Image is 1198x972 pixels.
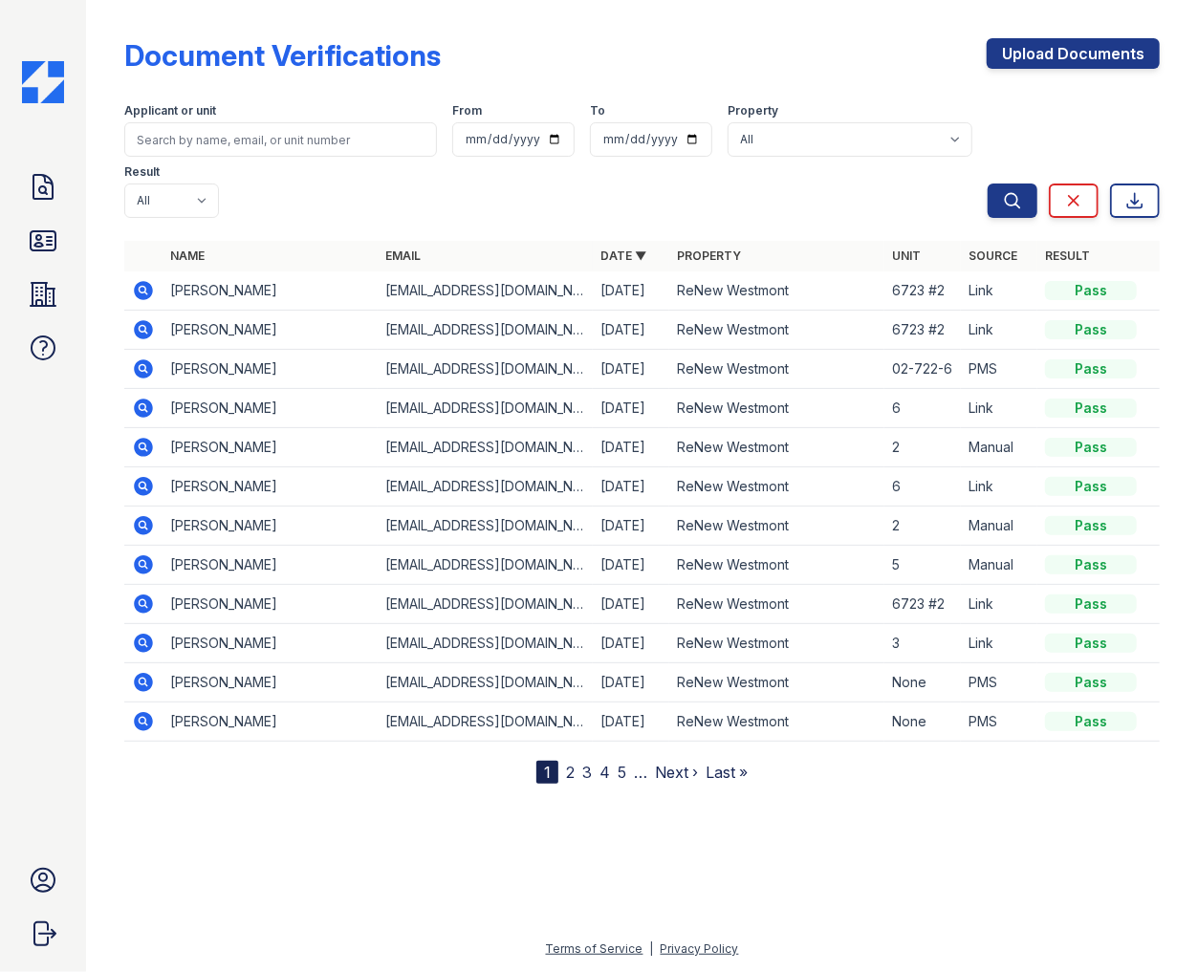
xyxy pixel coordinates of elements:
[593,428,669,467] td: [DATE]
[669,311,884,350] td: ReNew Westmont
[669,389,884,428] td: ReNew Westmont
[163,585,378,624] td: [PERSON_NAME]
[1045,399,1137,418] div: Pass
[884,271,961,311] td: 6723 #2
[669,507,884,546] td: ReNew Westmont
[728,103,778,119] label: Property
[618,763,626,782] a: 5
[593,507,669,546] td: [DATE]
[884,546,961,585] td: 5
[163,389,378,428] td: [PERSON_NAME]
[884,389,961,428] td: 6
[884,311,961,350] td: 6723 #2
[378,663,593,702] td: [EMAIL_ADDRESS][DOMAIN_NAME]
[378,467,593,507] td: [EMAIL_ADDRESS][DOMAIN_NAME]
[961,702,1037,742] td: PMS
[378,389,593,428] td: [EMAIL_ADDRESS][DOMAIN_NAME]
[884,350,961,389] td: 02-722-6
[961,350,1037,389] td: PMS
[163,663,378,702] td: [PERSON_NAME]
[661,941,739,956] a: Privacy Policy
[566,763,575,782] a: 2
[536,761,558,784] div: 1
[969,248,1017,263] a: Source
[1045,673,1137,692] div: Pass
[124,164,160,180] label: Result
[124,38,441,73] div: Document Verifications
[961,663,1037,702] td: PMS
[163,624,378,663] td: [PERSON_NAME]
[669,428,884,467] td: ReNew Westmont
[1045,477,1137,496] div: Pass
[1045,634,1137,653] div: Pass
[600,248,646,263] a: Date ▼
[669,467,884,507] td: ReNew Westmont
[163,546,378,585] td: [PERSON_NAME]
[124,122,437,157] input: Search by name, email, or unit number
[884,702,961,742] td: None
[884,624,961,663] td: 3
[650,941,654,956] div: |
[378,624,593,663] td: [EMAIL_ADDRESS][DOMAIN_NAME]
[163,350,378,389] td: [PERSON_NAME]
[884,663,961,702] td: None
[590,103,605,119] label: To
[669,624,884,663] td: ReNew Westmont
[669,546,884,585] td: ReNew Westmont
[669,663,884,702] td: ReNew Westmont
[1045,516,1137,535] div: Pass
[546,941,643,956] a: Terms of Service
[1045,359,1137,378] div: Pass
[124,103,216,119] label: Applicant or unit
[385,248,421,263] a: Email
[669,702,884,742] td: ReNew Westmont
[677,248,741,263] a: Property
[378,350,593,389] td: [EMAIL_ADDRESS][DOMAIN_NAME]
[669,271,884,311] td: ReNew Westmont
[884,428,961,467] td: 2
[593,585,669,624] td: [DATE]
[163,311,378,350] td: [PERSON_NAME]
[378,585,593,624] td: [EMAIL_ADDRESS][DOMAIN_NAME]
[163,467,378,507] td: [PERSON_NAME]
[961,624,1037,663] td: Link
[378,428,593,467] td: [EMAIL_ADDRESS][DOMAIN_NAME]
[669,350,884,389] td: ReNew Westmont
[884,467,961,507] td: 6
[634,761,647,784] span: …
[593,546,669,585] td: [DATE]
[655,763,698,782] a: Next ›
[1045,712,1137,731] div: Pass
[170,248,205,263] a: Name
[378,702,593,742] td: [EMAIL_ADDRESS][DOMAIN_NAME]
[961,389,1037,428] td: Link
[1045,248,1090,263] a: Result
[163,271,378,311] td: [PERSON_NAME]
[884,585,961,624] td: 6723 #2
[961,546,1037,585] td: Manual
[706,763,748,782] a: Last »
[961,467,1037,507] td: Link
[593,389,669,428] td: [DATE]
[961,585,1037,624] td: Link
[1045,320,1137,339] div: Pass
[593,311,669,350] td: [DATE]
[1045,281,1137,300] div: Pass
[378,546,593,585] td: [EMAIL_ADDRESS][DOMAIN_NAME]
[961,507,1037,546] td: Manual
[593,350,669,389] td: [DATE]
[163,428,378,467] td: [PERSON_NAME]
[593,702,669,742] td: [DATE]
[884,507,961,546] td: 2
[669,585,884,624] td: ReNew Westmont
[961,271,1037,311] td: Link
[593,624,669,663] td: [DATE]
[1045,555,1137,574] div: Pass
[892,248,921,263] a: Unit
[599,763,610,782] a: 4
[452,103,482,119] label: From
[582,763,592,782] a: 3
[593,663,669,702] td: [DATE]
[593,271,669,311] td: [DATE]
[163,702,378,742] td: [PERSON_NAME]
